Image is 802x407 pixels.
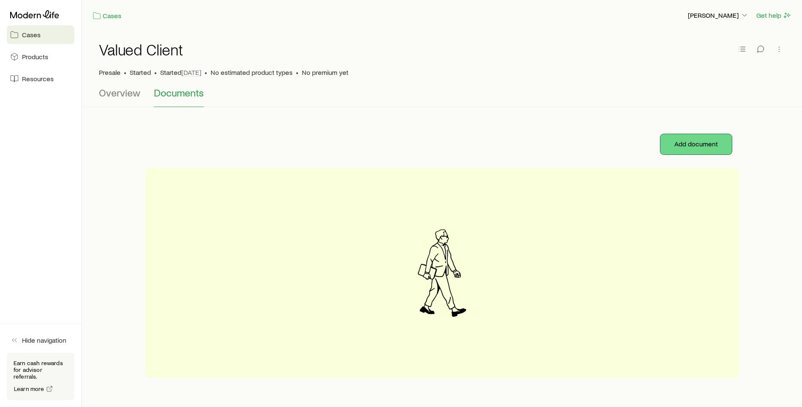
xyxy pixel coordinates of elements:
[22,52,48,61] span: Products
[7,47,74,66] a: Products
[181,68,201,77] span: [DATE]
[660,134,732,154] button: Add document
[756,11,792,20] button: Get help
[124,68,126,77] span: •
[92,11,122,21] a: Cases
[160,68,201,77] p: Started
[154,87,204,99] span: Documents
[154,68,157,77] span: •
[688,11,749,19] p: [PERSON_NAME]
[7,69,74,88] a: Resources
[99,41,183,58] h1: Valued Client
[302,68,348,77] span: No premium yet
[14,386,44,392] span: Learn more
[22,30,41,39] span: Cases
[99,87,140,99] span: Overview
[7,25,74,44] a: Cases
[687,11,749,21] button: [PERSON_NAME]
[296,68,298,77] span: •
[7,331,74,349] button: Hide navigation
[205,68,207,77] span: •
[211,68,293,77] span: No estimated product types
[22,74,54,83] span: Resources
[99,68,120,77] p: Presale
[14,360,68,380] p: Earn cash rewards for advisor referrals.
[22,336,66,344] span: Hide navigation
[7,353,74,400] div: Earn cash rewards for advisor referrals.Learn more
[99,87,785,107] div: Case details tabs
[130,68,151,77] span: Started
